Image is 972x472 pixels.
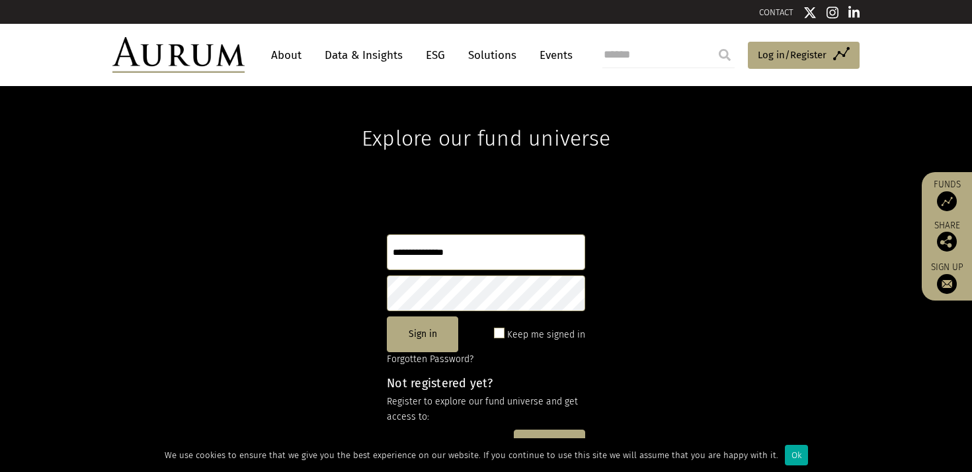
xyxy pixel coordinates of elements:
[507,327,585,343] label: Keep me signed in
[937,191,957,211] img: Access Funds
[803,6,817,19] img: Twitter icon
[514,430,585,465] button: Register
[848,6,860,19] img: Linkedin icon
[711,42,738,68] input: Submit
[937,274,957,294] img: Sign up to our newsletter
[759,7,793,17] a: CONTACT
[758,47,827,63] span: Log in/Register
[928,261,965,294] a: Sign up
[928,179,965,211] a: Funds
[785,445,808,465] div: Ok
[362,86,610,151] h1: Explore our fund universe
[928,221,965,252] div: Share
[387,377,585,389] h4: Not registered yet?
[264,43,308,68] a: About
[937,232,957,252] img: Share this post
[318,43,409,68] a: Data & Insights
[533,43,573,68] a: Events
[387,354,473,365] a: Forgotten Password?
[462,43,523,68] a: Solutions
[748,42,860,70] a: Log in/Register
[387,395,585,424] p: Register to explore our fund universe and get access to:
[387,316,458,352] button: Sign in
[419,43,452,68] a: ESG
[112,37,245,73] img: Aurum
[827,6,838,19] img: Instagram icon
